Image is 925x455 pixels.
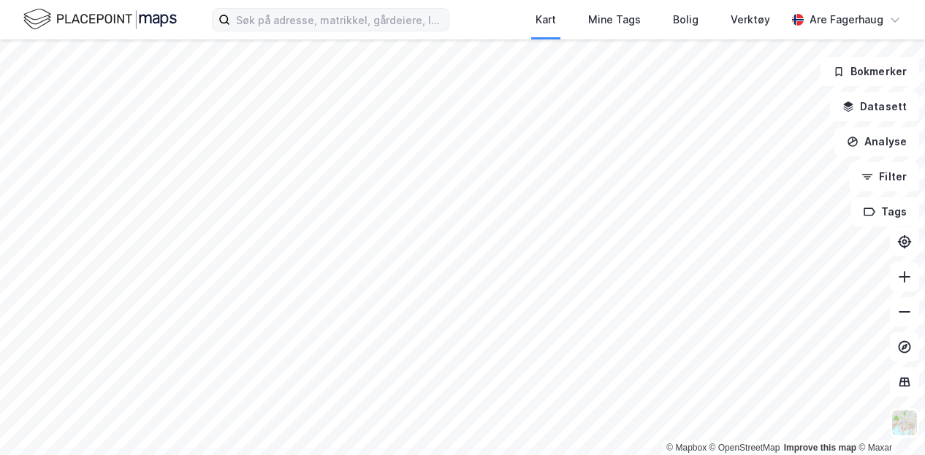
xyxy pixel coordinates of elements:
div: Bolig [673,11,698,28]
a: OpenStreetMap [709,443,780,453]
input: Søk på adresse, matrikkel, gårdeiere, leietakere eller personer [230,9,449,31]
button: Filter [849,162,919,191]
iframe: Chat Widget [852,385,925,455]
img: logo.f888ab2527a4732fd821a326f86c7f29.svg [23,7,177,32]
button: Bokmerker [821,57,919,86]
button: Tags [851,197,919,226]
div: Kontrollprogram for chat [852,385,925,455]
a: Mapbox [666,443,707,453]
div: Verktøy [731,11,770,28]
button: Datasett [830,92,919,121]
div: Mine Tags [588,11,641,28]
a: Improve this map [784,443,856,453]
div: Are Fagerhaug [810,11,883,28]
button: Analyse [834,127,919,156]
div: Kart [536,11,556,28]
